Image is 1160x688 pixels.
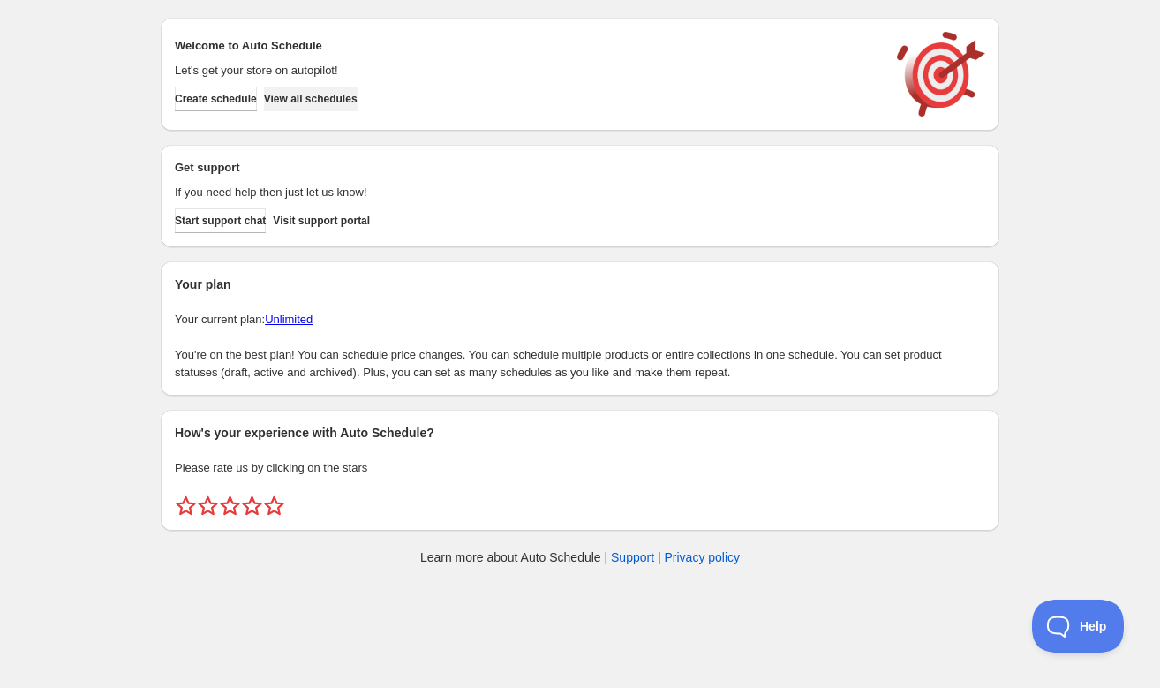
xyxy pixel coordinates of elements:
[175,92,257,106] span: Create schedule
[175,87,257,111] button: Create schedule
[273,208,370,233] a: Visit support portal
[175,346,985,382] p: You're on the best plan! You can schedule price changes. You can schedule multiple products or en...
[665,550,741,564] a: Privacy policy
[265,313,313,326] a: Unlimited
[175,276,985,293] h2: Your plan
[175,311,985,329] p: Your current plan:
[175,214,266,228] span: Start support chat
[175,62,879,79] p: Let's get your store on autopilot!
[273,214,370,228] span: Visit support portal
[1032,600,1125,653] iframe: Toggle Customer Support
[420,548,740,566] p: Learn more about Auto Schedule | |
[175,37,879,55] h2: Welcome to Auto Schedule
[175,208,266,233] a: Start support chat
[264,92,358,106] span: View all schedules
[175,459,985,477] p: Please rate us by clicking on the stars
[175,159,879,177] h2: Get support
[264,87,358,111] button: View all schedules
[175,184,879,201] p: If you need help then just let us know!
[611,550,654,564] a: Support
[175,424,985,442] h2: How's your experience with Auto Schedule?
